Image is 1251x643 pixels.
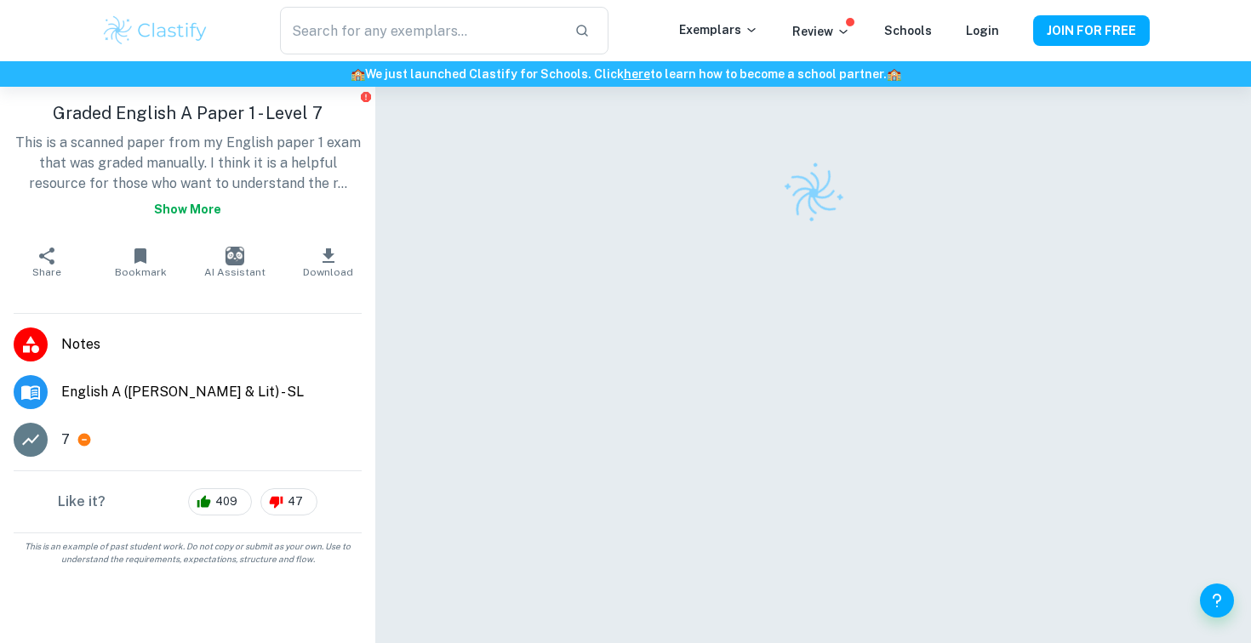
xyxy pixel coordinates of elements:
h6: We just launched Clastify for Schools. Click to learn how to become a school partner. [3,65,1248,83]
button: Report issue [359,90,372,103]
button: Bookmark [94,238,187,286]
span: Notes [61,334,362,355]
img: Clastify logo [771,151,854,235]
p: 7 [61,430,70,450]
span: Download [303,266,353,278]
a: Login [966,24,999,37]
span: AI Assistant [204,266,266,278]
p: Exemplars [679,20,758,39]
button: JOIN FOR FREE [1033,15,1150,46]
span: Share [32,266,61,278]
img: AI Assistant [226,247,244,265]
span: English A ([PERSON_NAME] & Lit) - SL [61,382,362,402]
button: Download [282,238,375,286]
button: AI Assistant [188,238,282,286]
span: 🏫 [351,67,365,81]
a: Schools [884,24,932,37]
h6: Like it? [58,492,106,512]
p: This is a scanned paper from my English paper 1 exam that was graded manually. I think it is a he... [14,133,362,225]
h1: Graded English A Paper 1 - Level 7 [14,100,362,126]
button: Help and Feedback [1200,583,1234,617]
a: here [624,67,650,81]
div: 409 [188,488,252,515]
div: 47 [260,488,317,515]
input: Search for any exemplars... [280,7,561,54]
span: This is an example of past student work. Do not copy or submit as your own. Use to understand the... [7,540,368,566]
button: Show more [147,194,228,225]
img: Clastify logo [101,14,209,48]
span: 409 [206,493,247,510]
span: 47 [278,493,312,510]
span: Bookmark [115,266,167,278]
span: 🏫 [887,67,901,81]
p: Review [792,22,850,41]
